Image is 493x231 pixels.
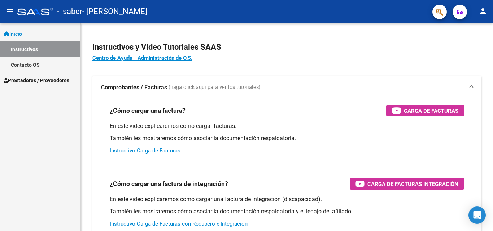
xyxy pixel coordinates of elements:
[350,178,464,190] button: Carga de Facturas Integración
[4,30,22,38] span: Inicio
[169,84,261,92] span: (haga click aquí para ver los tutoriales)
[110,106,186,116] h3: ¿Cómo cargar una factura?
[110,134,464,142] p: También les mostraremos cómo asociar la documentación respaldatoria.
[110,221,248,227] a: Instructivo Carga de Facturas con Recupero x Integración
[468,206,486,224] div: Open Intercom Messenger
[92,76,481,99] mat-expansion-panel-header: Comprobantes / Facturas (haga click aquí para ver los tutoriales)
[6,7,14,15] mat-icon: menu
[92,40,481,54] h2: Instructivos y Video Tutoriales SAAS
[82,4,147,19] span: - [PERSON_NAME]
[367,179,458,188] span: Carga de Facturas Integración
[110,122,464,130] p: En este video explicaremos cómo cargar facturas.
[110,179,228,189] h3: ¿Cómo cargar una factura de integración?
[479,7,487,15] mat-icon: person
[110,147,180,154] a: Instructivo Carga de Facturas
[57,4,82,19] span: - saber
[92,55,192,61] a: Centro de Ayuda - Administración de O.S.
[101,84,167,92] strong: Comprobantes / Facturas
[4,76,69,84] span: Prestadores / Proveedores
[110,195,464,203] p: En este video explicaremos cómo cargar una factura de integración (discapacidad).
[386,105,464,116] button: Carga de Facturas
[110,208,464,216] p: También les mostraremos cómo asociar la documentación respaldatoria y el legajo del afiliado.
[404,106,458,115] span: Carga de Facturas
